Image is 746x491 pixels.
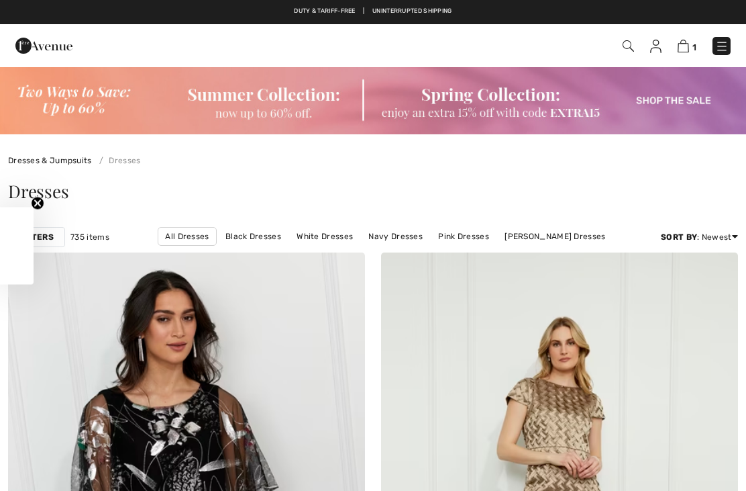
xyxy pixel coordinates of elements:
strong: Filters [19,231,54,243]
a: Dresses [94,156,140,165]
img: 1ère Avenue [15,32,72,59]
a: [PERSON_NAME] Dresses [498,228,612,245]
span: 735 items [70,231,109,243]
button: Close teaser [31,196,44,210]
a: Pink Dresses [431,228,496,245]
img: Menu [715,40,729,53]
img: My Info [650,40,661,53]
a: White Dresses [290,228,360,245]
a: Black Dresses [219,228,288,245]
img: Shopping Bag [678,40,689,52]
a: All Dresses [158,227,216,246]
span: 1 [692,42,696,52]
a: Long Dresses [374,246,441,263]
a: 1 [678,38,696,54]
a: Navy Dresses [362,228,429,245]
img: Search [623,40,634,52]
a: [PERSON_NAME] Dresses [258,246,372,263]
div: : Newest [661,231,738,243]
a: Dresses & Jumpsuits [8,156,92,165]
a: Short Dresses [443,246,513,263]
strong: Sort By [661,232,697,242]
span: Dresses [8,179,68,203]
a: 1ère Avenue [15,38,72,51]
